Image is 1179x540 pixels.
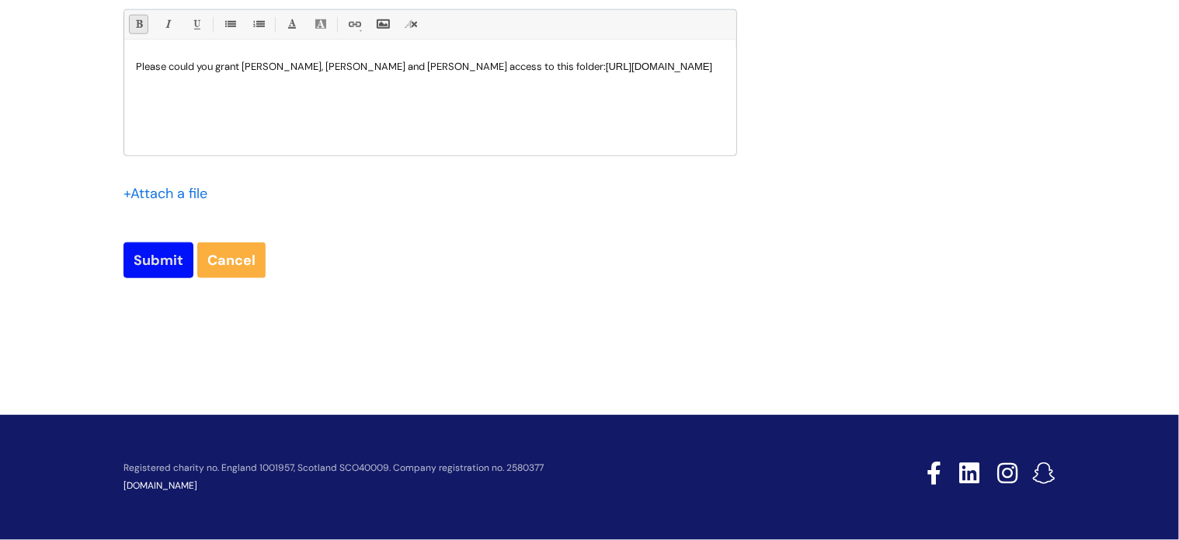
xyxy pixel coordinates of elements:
a: Underline(Ctrl-U) [186,15,206,34]
a: Cancel [197,242,266,278]
div: Attach a file [123,181,217,206]
p: Registered charity no. England 1001957, Scotland SCO40009. Company registration no. 2580377 [123,463,816,473]
span: [URL][DOMAIN_NAME] [606,61,715,72]
a: Font Color [282,15,301,34]
a: [DOMAIN_NAME] [123,479,197,492]
a: Back Color [311,15,330,34]
p: Please could you grant [PERSON_NAME], [PERSON_NAME] and [PERSON_NAME] access to this folder: [136,60,725,74]
a: Remove formatting (Ctrl-\) [402,15,421,34]
a: Bold (Ctrl-B) [129,15,148,34]
a: Italic (Ctrl-I) [158,15,177,34]
span: + [123,184,130,203]
a: • Unordered List (Ctrl-Shift-7) [220,15,239,34]
a: 1. Ordered List (Ctrl-Shift-8) [249,15,268,34]
input: Submit [123,242,193,278]
a: Link [344,15,363,34]
a: Insert Image... [373,15,392,34]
